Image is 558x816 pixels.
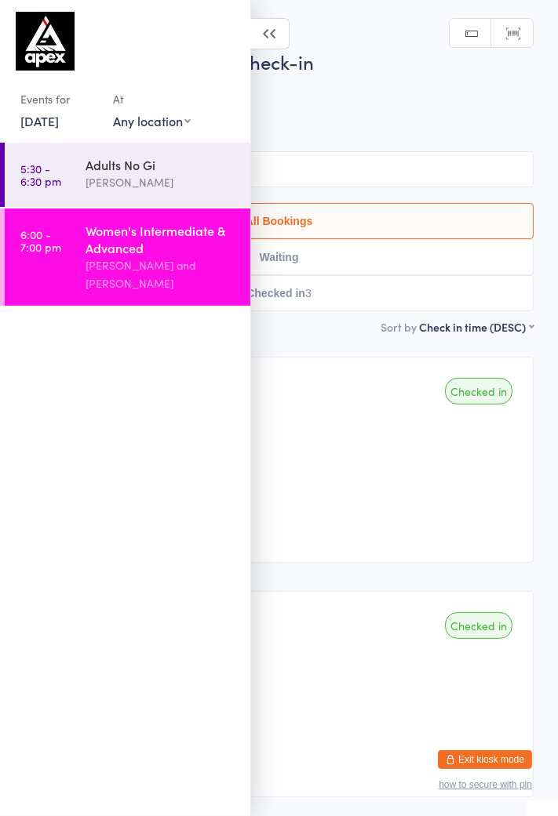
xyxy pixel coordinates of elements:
[20,112,59,129] a: [DATE]
[24,114,534,129] span: Women's Room
[86,222,237,256] div: Women's Intermediate & Advanced
[46,724,517,738] div: Classes Remaining: Unlimited
[16,12,75,71] img: Apex BJJ
[5,209,250,306] a: 6:00 -7:00 pmWomen's Intermediate & Advanced[PERSON_NAME] and [PERSON_NAME]
[24,151,534,187] input: Search
[445,378,512,404] div: Checked in
[20,228,61,253] time: 6:00 - 7:00 pm
[419,319,534,335] div: Check in time (DESC)
[438,750,532,769] button: Exit kiosk mode
[439,779,532,790] button: how to secure with pin
[86,156,237,173] div: Adults No Gi
[86,256,237,292] div: [PERSON_NAME] and [PERSON_NAME]
[46,703,517,716] div: i••y@[PERSON_NAME][DOMAIN_NAME]
[113,112,191,129] div: Any location
[46,490,517,503] div: Classes Remaining: Unlimited
[46,469,517,482] div: i••y@[PERSON_NAME][DOMAIN_NAME]
[5,143,250,207] a: 5:30 -6:30 pmAdults No Gi[PERSON_NAME]
[24,98,509,114] span: [PERSON_NAME] and [PERSON_NAME]
[24,275,534,311] button: Checked in3
[24,49,534,74] h2: Women's Intermediate… Check-in
[305,287,312,299] div: 3
[86,173,237,191] div: [PERSON_NAME]
[24,82,509,98] span: [DATE] 6:00pm
[24,203,534,239] button: All Bookings
[20,162,61,187] time: 5:30 - 6:30 pm
[445,612,512,639] div: Checked in
[24,239,534,275] button: Waiting
[113,86,191,112] div: At
[20,86,97,112] div: Events for
[381,319,417,335] label: Sort by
